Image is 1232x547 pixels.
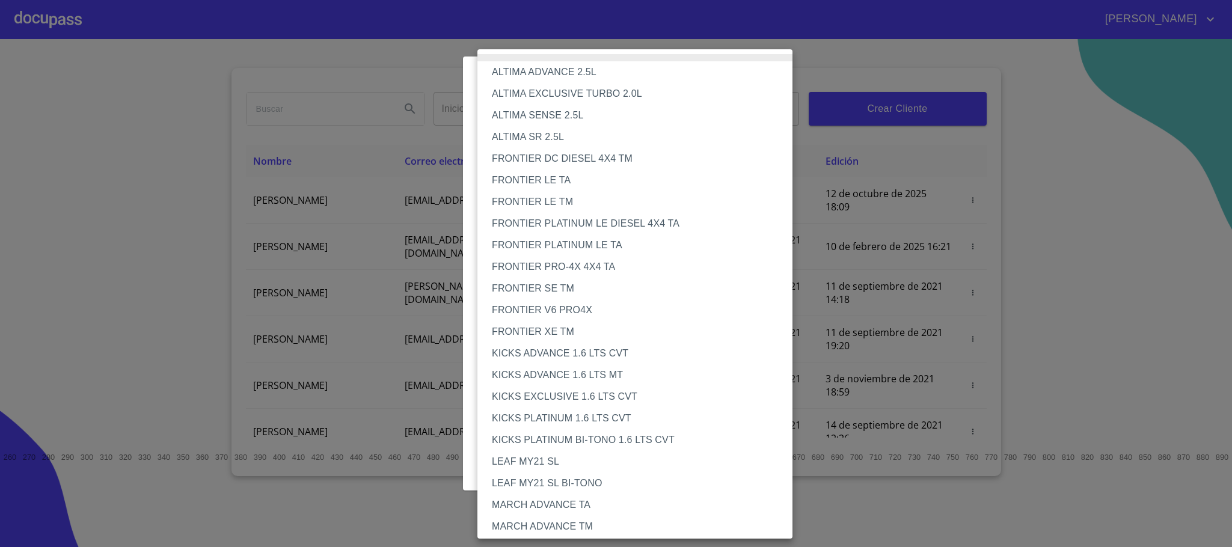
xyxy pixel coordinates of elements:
[477,472,806,494] li: LEAF MY21 SL BI-TONO
[477,170,806,191] li: FRONTIER LE TA
[477,148,806,170] li: FRONTIER DC DIESEL 4X4 TM
[477,191,806,213] li: FRONTIER LE TM
[477,494,806,516] li: MARCH ADVANCE TA
[477,256,806,278] li: FRONTIER PRO-4X 4X4 TA
[477,343,806,364] li: KICKS ADVANCE 1.6 LTS CVT
[477,321,806,343] li: FRONTIER XE TM
[477,299,806,321] li: FRONTIER V6 PRO4X
[477,234,806,256] li: FRONTIER PLATINUM LE TA
[477,386,806,408] li: KICKS EXCLUSIVE 1.6 LTS CVT
[477,408,806,429] li: KICKS PLATINUM 1.6 LTS CVT
[477,61,806,83] li: ALTIMA ADVANCE 2.5L
[477,213,806,234] li: FRONTIER PLATINUM LE DIESEL 4X4 TA
[477,83,806,105] li: ALTIMA EXCLUSIVE TURBO 2.0L
[477,278,806,299] li: FRONTIER SE TM
[477,105,806,126] li: ALTIMA SENSE 2.5L
[477,126,806,148] li: ALTIMA SR 2.5L
[477,516,806,537] li: MARCH ADVANCE TM
[477,451,806,472] li: LEAF MY21 SL
[477,364,806,386] li: KICKS ADVANCE 1.6 LTS MT
[477,429,806,451] li: KICKS PLATINUM BI-TONO 1.6 LTS CVT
